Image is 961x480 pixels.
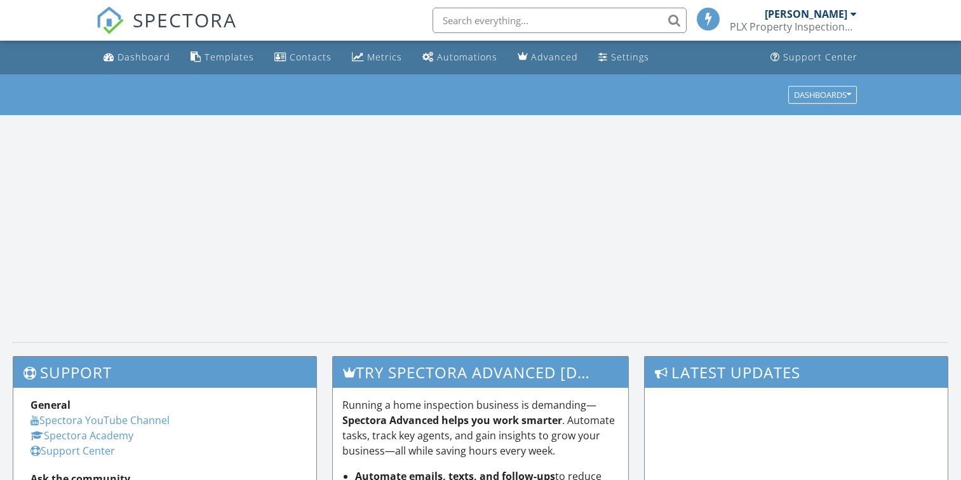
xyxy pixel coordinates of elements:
a: Spectora Academy [30,429,133,442]
div: Support Center [783,51,857,63]
a: Settings [593,46,654,69]
a: Support Center [765,46,863,69]
h3: Try spectora advanced [DATE] [333,357,628,388]
a: Metrics [347,46,407,69]
div: [PERSON_NAME] [765,8,847,20]
a: Templates [185,46,259,69]
div: Templates [205,51,254,63]
div: Dashboard [118,51,170,63]
div: Advanced [531,51,578,63]
a: SPECTORA [96,17,237,44]
p: Running a home inspection business is demanding— . Automate tasks, track key agents, and gain ins... [342,397,619,458]
a: Dashboard [98,46,175,69]
input: Search everything... [433,8,687,33]
strong: Spectora Advanced helps you work smarter [342,413,562,427]
div: Automations [437,51,497,63]
div: PLX Property Inspections LLC [730,20,857,33]
div: Settings [611,51,649,63]
strong: General [30,398,71,412]
h3: Support [13,357,316,388]
img: The Best Home Inspection Software - Spectora [96,6,124,34]
h3: Latest Updates [645,357,948,388]
a: Support Center [30,444,115,458]
a: Advanced [513,46,583,69]
div: Dashboards [794,90,851,99]
span: SPECTORA [133,6,237,33]
button: Dashboards [788,86,857,104]
div: Contacts [290,51,332,63]
a: Spectora YouTube Channel [30,413,170,427]
div: Metrics [367,51,402,63]
a: Automations (Basic) [417,46,502,69]
a: Contacts [269,46,337,69]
